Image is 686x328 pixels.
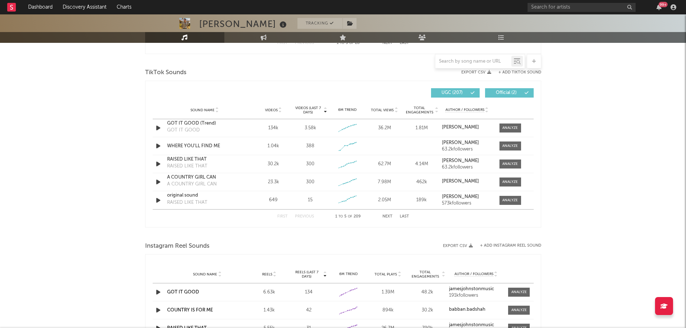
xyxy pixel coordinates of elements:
div: 4.14M [405,161,438,168]
div: 63.2k followers [442,147,492,152]
div: 23.3k [257,179,290,186]
a: GOT IT GOOD [167,290,199,295]
div: + Add Instagram Reel Sound [473,244,541,248]
strong: [PERSON_NAME] [442,194,479,199]
button: + Add TikTok Sound [498,71,541,75]
div: 1 5 209 [328,212,368,221]
span: Reels [262,272,272,277]
strong: babban.badshah [449,307,485,312]
span: Official ( 2 ) [490,91,523,95]
button: First [277,41,288,45]
a: [PERSON_NAME] [442,158,492,163]
button: UGC(207) [431,88,480,98]
div: 6.63k [251,289,287,296]
span: Total Plays [375,272,397,277]
span: of [349,41,354,45]
span: UGC ( 207 ) [436,91,469,95]
button: + Add Instagram Reel Sound [480,244,541,248]
div: 42 [291,307,327,314]
strong: [PERSON_NAME] [442,125,479,130]
div: 3.58k [305,125,316,132]
div: 462k [405,179,438,186]
div: 1.43k [251,307,287,314]
strong: [PERSON_NAME] [442,179,479,184]
button: Export CSV [461,70,491,75]
strong: [PERSON_NAME] [442,158,479,163]
div: 134k [257,125,290,132]
strong: jamesjohnstonmusic [449,323,494,327]
span: Sound Name [190,108,215,112]
div: 1 5 28 [328,39,368,48]
div: 63.2k followers [442,165,492,170]
div: 388 [306,143,314,150]
div: A COUNTRY GIRL CAN [167,181,217,188]
button: Last [400,215,409,219]
span: Total Engagements [405,106,434,114]
span: Total Views [371,108,394,112]
div: 1.39M [370,289,406,296]
span: Author / Followers [445,108,484,112]
span: Total Engagements [409,270,441,279]
span: to [338,215,343,218]
button: 99+ [656,4,662,10]
a: jamesjohnstonmusic [449,323,503,328]
input: Search by song name or URL [435,59,511,64]
div: 48.2k [409,289,445,296]
span: Reels (last 7 days) [291,270,323,279]
button: Next [382,41,393,45]
a: WHERE YOU'LL FIND ME [167,143,242,150]
div: 15 [308,197,313,204]
div: 99 + [659,2,668,7]
button: Previous [295,41,314,45]
div: 30.2k [257,161,290,168]
button: First [277,215,288,219]
a: A COUNTRY GIRL CAN [167,174,242,181]
div: 6M Trend [331,271,367,277]
div: 649 [257,197,290,204]
span: TikTok Sounds [145,68,187,77]
div: 1.81M [405,125,438,132]
div: 1.04k [257,143,290,150]
span: to [340,41,344,45]
a: COUNTRY IS FOR ME [167,308,213,313]
div: RAISED LIKE THAT [167,163,207,170]
a: [PERSON_NAME] [442,140,492,145]
div: 7.98M [368,179,401,186]
span: Author / Followers [454,272,493,277]
div: 6M Trend [331,107,364,113]
div: GOT IT GOOD [167,127,200,134]
button: Previous [295,215,314,219]
div: 36.2M [368,125,401,132]
a: [PERSON_NAME] [442,194,492,199]
span: of [348,215,352,218]
a: original sound [167,192,242,199]
span: Videos [265,108,278,112]
a: RAISED LIKE THAT [167,156,242,163]
div: 300 [306,179,314,186]
span: Sound Name [193,272,217,277]
div: 573k followers [442,201,492,206]
div: 894k [370,307,406,314]
strong: [PERSON_NAME] [442,140,479,145]
div: 300 [306,161,314,168]
a: babban.badshah [449,307,503,312]
div: 191k followers [449,293,503,298]
div: 189k [405,197,438,204]
strong: jamesjohnstonmusic [449,287,494,291]
button: Export CSV [443,244,473,248]
button: Last [400,41,409,45]
a: [PERSON_NAME] [442,179,492,184]
button: Tracking [297,18,342,29]
a: GOT IT GOOD (Trend) [167,120,242,127]
div: 30.2k [409,307,445,314]
div: [PERSON_NAME] [199,18,288,30]
button: + Add TikTok Sound [491,71,541,75]
div: 62.7M [368,161,401,168]
a: [PERSON_NAME] [442,125,492,130]
a: jamesjohnstonmusic [449,287,503,292]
